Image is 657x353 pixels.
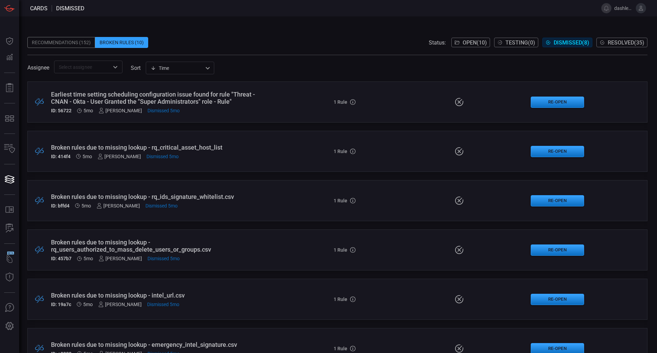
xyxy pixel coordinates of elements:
span: May 15, 2025 5:57 AM [83,302,93,307]
h5: 1 Rule [334,198,347,203]
button: Threat Intelligence [1,269,18,286]
button: Ask Us A Question [1,300,18,316]
button: Rule Catalog [1,202,18,218]
h5: ID: 457b7 [51,256,72,261]
h5: ID: 414f4 [51,154,70,159]
div: Broken rules due to missing lookup - rq_ids_signature_whitelist.csv [51,193,268,200]
span: May 19, 2025 4:43 AM [82,154,92,159]
h5: 1 Rule [334,346,347,351]
button: Re-Open [531,244,584,256]
div: Broken rules due to missing lookup - rq_critical_asset_host_list [51,144,268,151]
button: Inventory [1,141,18,157]
span: May 22, 2025 3:03 PM [146,154,179,159]
span: Open ( 10 ) [463,39,487,46]
button: Re-Open [531,97,584,108]
button: Testing(0) [494,38,538,47]
input: Select assignee [56,63,109,71]
button: Dismissed(8) [542,38,592,47]
div: [PERSON_NAME] [98,302,142,307]
div: [PERSON_NAME] [98,154,141,159]
button: Re-Open [531,294,584,305]
button: Resolved(35) [596,38,647,47]
h5: ID: bffd4 [51,203,69,209]
button: ALERT ANALYSIS [1,220,18,237]
span: May 19, 2025 4:42 AM [81,203,91,209]
span: May 22, 2025 2:59 PM [147,108,180,113]
h5: 1 Rule [334,297,347,302]
span: dashley.[PERSON_NAME] [614,5,633,11]
div: Broken Rules (10) [95,37,148,48]
label: sort [131,65,141,71]
button: Re-Open [531,195,584,206]
span: Cards [30,5,48,12]
h5: ID: 19a7c [51,302,71,307]
div: [PERSON_NAME] [99,256,142,261]
button: Detections [1,49,18,66]
button: Wingman [1,251,18,267]
button: MITRE - Detection Posture [1,110,18,127]
div: Time [151,65,203,72]
h5: 1 Rule [334,99,347,105]
button: Open [111,62,120,72]
h5: 1 Rule [334,247,347,253]
button: Reports [1,80,18,96]
button: Re-Open [531,146,584,157]
span: Assignee [27,64,49,71]
span: May 15, 2025 5:57 AM [83,256,93,261]
span: May 22, 2025 3:04 PM [147,256,180,261]
span: May 22, 2025 3:04 PM [145,203,178,209]
button: Open(10) [451,38,490,47]
span: Testing ( 0 ) [505,39,535,46]
span: Resolved ( 35 ) [608,39,644,46]
button: Cards [1,171,18,188]
span: Dismissed ( 8 ) [554,39,589,46]
div: [PERSON_NAME] [99,108,142,113]
h5: 1 Rule [334,149,347,154]
div: Recommendations (152) [27,37,95,48]
h5: ID: 56722 [51,108,72,113]
span: May 19, 2025 4:47 AM [83,108,93,113]
div: Broken rules due to missing lookup - intel_url.csv [51,292,268,299]
div: [PERSON_NAME] [96,203,140,209]
button: Preferences [1,318,18,335]
button: Dashboard [1,33,18,49]
div: Broken rules due to missing lookup - rq_users_authorized_to_mass_delete_users_or_groups.csv [51,239,268,253]
div: Earliest time setting scheduling configuration issue found for rule "Threat - CNAN - Okta - User ... [51,91,268,105]
div: Broken rules due to missing lookup - emergency_intel_signature.csv [51,341,268,348]
span: Status: [429,39,446,46]
span: dismissed [56,5,85,12]
span: May 22, 2025 3:05 PM [147,302,179,307]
